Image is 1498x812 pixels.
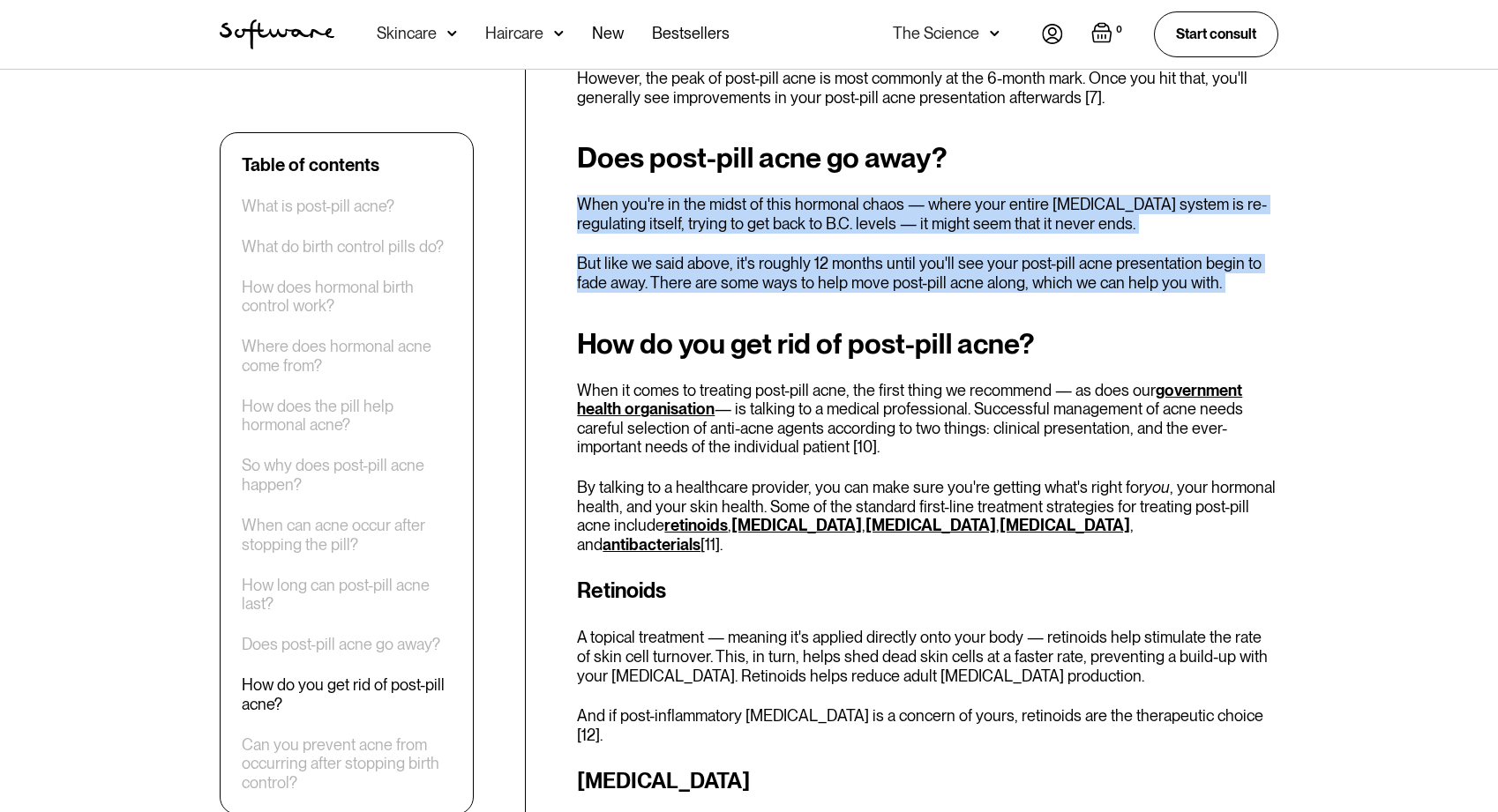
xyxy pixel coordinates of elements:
a: Start consult [1154,11,1278,56]
a: home [220,19,334,49]
a: Open empty cart [1091,22,1126,47]
p: However, the peak of post-pill acne is most commonly at the 6-month mark. Once you hit that, you'... [577,69,1278,107]
a: [MEDICAL_DATA] [865,516,996,534]
h3: Retinoids [577,575,1278,607]
h3: [MEDICAL_DATA] [577,765,1278,797]
p: When it comes to treating post-pill acne, the first thing we recommend — as does our — is talking... [577,381,1278,457]
a: So why does post-pill acne happen? [242,457,452,495]
div: Skincare [377,25,437,42]
em: you [1144,478,1170,496]
p: When you're in the midst of this hormonal chaos — where your entire [MEDICAL_DATA] system is re-r... [577,195,1278,233]
a: Does post-pill acne go away? [242,636,440,655]
a: How do you get rid of post-pill acne? [242,676,452,714]
a: How does the pill help hormonal acne? [242,397,452,435]
img: Software Logo [220,19,334,49]
a: How does hormonal birth control work? [242,278,452,316]
a: How long can post-pill acne last? [242,576,452,614]
h2: Does post-pill acne go away? [577,142,1278,174]
a: antibacterials [603,535,700,554]
a: Can you prevent acne from occurring after stopping birth control? [242,735,452,793]
p: But like we said above, it's roughly 12 months until you'll see your post-pill acne presentation ... [577,254,1278,292]
a: What do birth control pills do? [242,237,444,257]
p: By talking to a healthcare provider, you can make sure you're getting what's right for , your hor... [577,478,1278,554]
img: arrow down [447,25,457,42]
p: And if post-inflammatory [MEDICAL_DATA] is a concern of yours, retinoids are the therapeutic choi... [577,706,1278,744]
p: A topical treatment — meaning it's applied directly onto your body — retinoids help stimulate the... [577,628,1278,685]
a: Where does hormonal acne come from? [242,338,452,376]
h2: How do you get rid of post-pill acne? [577,328,1278,360]
div: The Science [893,25,979,42]
img: arrow down [554,25,564,42]
div: Table of contents [242,154,379,175]
a: [MEDICAL_DATA] [1000,516,1130,534]
a: government health organisation [577,381,1242,419]
a: When can acne occur after stopping the pill? [242,516,452,554]
img: arrow down [990,25,1000,42]
a: What is post-pill acne? [242,197,394,216]
a: retinoids [664,516,728,534]
a: [MEDICAL_DATA] [731,516,862,534]
div: Haircare [485,25,543,42]
div: 0 [1112,22,1126,38]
